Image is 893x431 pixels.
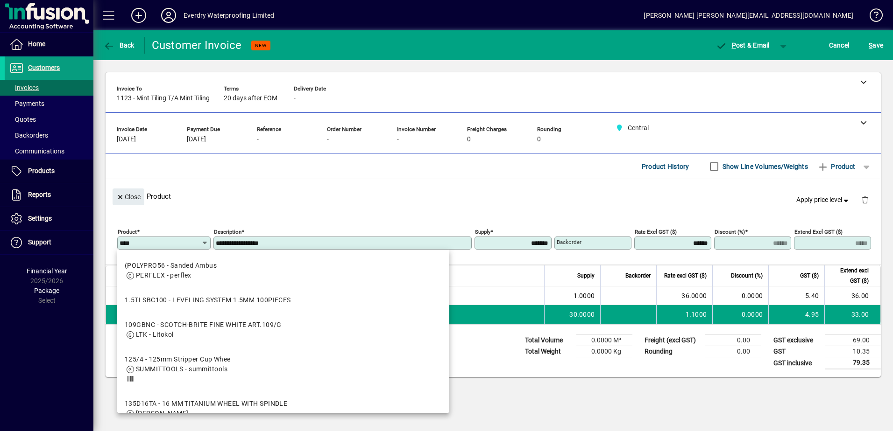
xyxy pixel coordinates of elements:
[125,399,287,409] div: 135D16TA - 16 MM TITANIUM WHEEL WITH SPINDLE
[34,287,59,294] span: Package
[662,310,707,319] div: 1.1000
[712,305,768,324] td: 0.0000
[5,160,93,183] a: Products
[110,192,147,201] app-page-header-button: Close
[817,159,855,174] span: Product
[117,95,210,102] span: 1123 - Mint Tiling T/A Mint Tiling
[255,42,267,49] span: NEW
[475,229,490,235] mat-label: Supply
[397,136,399,143] span: -
[136,271,191,279] span: PERFLEX - perflex
[769,346,825,357] td: GST
[327,136,329,143] span: -
[869,38,883,53] span: ave
[9,100,44,107] span: Payments
[214,229,241,235] mat-label: Description
[136,410,189,417] span: [PERSON_NAME]
[5,96,93,111] a: Payments
[768,286,824,305] td: 5.40
[863,2,881,32] a: Knowledge Base
[869,42,872,49] span: S
[731,271,763,281] span: Discount (%)
[28,64,60,71] span: Customers
[635,229,677,235] mat-label: Rate excl GST ($)
[5,80,93,96] a: Invoices
[866,37,886,54] button: Save
[224,95,277,102] span: 20 days after EOM
[854,195,876,204] app-page-header-button: Delete
[5,183,93,207] a: Reports
[116,189,141,205] span: Close
[576,335,632,346] td: 0.0000 M³
[5,33,93,56] a: Home
[625,271,651,281] span: Backorder
[118,229,137,235] mat-label: Product
[642,159,689,174] span: Product History
[103,42,135,49] span: Back
[664,271,707,281] span: Rate excl GST ($)
[136,365,227,373] span: SUMMITTOOLS - summittools
[793,192,854,209] button: Apply price level
[9,132,48,139] span: Backorders
[28,167,55,174] span: Products
[113,188,144,205] button: Close
[9,84,39,91] span: Invoices
[5,111,93,127] a: Quotes
[125,320,282,330] div: 109GBNC - SCOTCH-BRITE FINE WHITE ART.109/G
[28,40,45,48] span: Home
[257,136,259,143] span: -
[557,239,581,245] mat-label: Backorder
[644,8,853,23] div: [PERSON_NAME] [PERSON_NAME][EMAIL_ADDRESS][DOMAIN_NAME]
[574,291,595,300] span: 1.0000
[716,42,770,49] span: ost & Email
[117,313,449,347] mat-option: 109GBNC - SCOTCH-BRITE FINE WHITE ART.109/G
[9,147,64,155] span: Communications
[294,95,296,102] span: -
[93,37,145,54] app-page-header-button: Back
[28,215,52,222] span: Settings
[721,162,808,171] label: Show Line Volumes/Weights
[5,127,93,143] a: Backorders
[638,158,693,175] button: Product History
[769,357,825,369] td: GST inclusive
[794,229,843,235] mat-label: Extend excl GST ($)
[576,346,632,357] td: 0.0000 Kg
[152,38,242,53] div: Customer Invoice
[796,195,850,205] span: Apply price level
[27,267,67,275] span: Financial Year
[537,136,541,143] span: 0
[712,286,768,305] td: 0.0000
[125,295,291,305] div: 1.5TLSBC100 - LEVELING SYSTEM 1.5MM 100PIECES
[5,207,93,230] a: Settings
[117,136,136,143] span: [DATE]
[705,335,761,346] td: 0.00
[467,136,471,143] span: 0
[106,179,881,213] div: Product
[824,286,880,305] td: 36.00
[640,346,705,357] td: Rounding
[577,271,595,281] span: Supply
[9,116,36,123] span: Quotes
[5,231,93,254] a: Support
[117,288,449,313] mat-option: 1.5TLSBC100 - LEVELING SYSTEM 1.5MM 100PIECES
[117,253,449,288] mat-option: (POLYPRO56 - Sanded Ambus
[101,37,137,54] button: Back
[827,37,852,54] button: Cancel
[830,265,869,286] span: Extend excl GST ($)
[705,346,761,357] td: 0.00
[829,38,850,53] span: Cancel
[28,191,51,198] span: Reports
[125,355,231,364] div: 125/4 - 125mm Stripper Cup Whee
[711,37,774,54] button: Post & Email
[824,305,880,324] td: 33.00
[136,331,174,338] span: LTK - Litokol
[813,158,860,175] button: Product
[125,261,217,271] div: (POLYPRO56 - Sanded Ambus
[825,335,881,346] td: 69.00
[769,335,825,346] td: GST exclusive
[154,7,184,24] button: Profile
[520,346,576,357] td: Total Weight
[184,8,274,23] div: Everdry Waterproofing Limited
[825,357,881,369] td: 79.35
[117,347,449,391] mat-option: 125/4 - 125mm Stripper Cup Whee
